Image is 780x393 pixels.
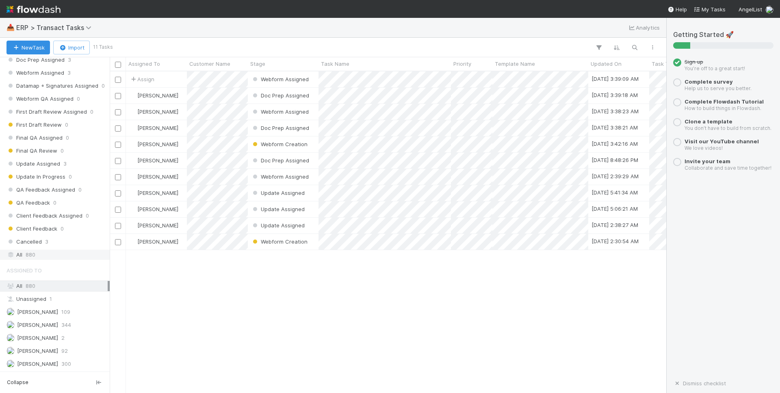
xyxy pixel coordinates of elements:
span: [PERSON_NAME] [137,190,178,196]
div: [DATE] 2:39:29 AM [591,172,639,180]
div: [DATE] 2:30:54 AM [591,237,639,245]
span: Update Assigned [251,206,305,212]
div: [DATE] 3:38:21 AM [591,123,638,132]
span: 3 [68,55,71,65]
div: Update Assigned [251,189,305,197]
img: avatar_ef15843f-6fde-4057-917e-3fb236f438ca.png [6,321,15,329]
span: Webform Creation [251,141,308,147]
div: [PERSON_NAME] [129,156,178,164]
span: [PERSON_NAME] [17,309,58,315]
span: Doc Prep Assigned [251,125,309,131]
span: Updated On [591,60,622,68]
small: Collaborate and save time together! [685,165,771,171]
div: [PERSON_NAME] [129,205,178,213]
img: avatar_31a23b92-6f17-4cd3-bc91-ece30a602713.png [130,238,136,245]
div: Help [667,5,687,13]
div: Webform Assigned [251,173,309,181]
input: Toggle Row Selected [115,142,121,148]
span: [PERSON_NAME] [137,238,178,245]
span: [PERSON_NAME] [17,335,58,341]
a: Complete survey [685,78,733,85]
span: [PERSON_NAME] [137,141,178,147]
span: Client Feedback Assigned [6,211,82,221]
span: Priority [453,60,471,68]
span: Assigned To [6,262,42,279]
img: avatar_ec9c1780-91d7-48bb-898e-5f40cebd5ff8.png [130,173,136,180]
span: Webform Assigned [251,173,309,180]
a: Analytics [628,23,660,32]
span: 0 [61,224,64,234]
span: 📥 [6,24,15,31]
span: Update Assigned [251,222,305,229]
span: Cancelled [6,237,42,247]
div: [PERSON_NAME] [129,124,178,132]
span: [PERSON_NAME] [17,348,58,354]
span: 0 [86,211,89,221]
span: 880 [26,283,35,289]
div: Update Assigned [251,221,305,229]
span: [PERSON_NAME] [137,206,178,212]
span: 0 [69,172,72,182]
div: Doc Prep Assigned [251,124,309,132]
span: First Draft Review Assigned [6,107,87,117]
a: Visit our YouTube channel [685,138,759,145]
img: avatar_f5fedbe2-3a45-46b0-b9bb-d3935edf1c24.png [6,347,15,355]
small: We love videos! [685,145,723,151]
div: [DATE] 5:06:21 AM [591,205,638,213]
small: Help us to serve you better. [685,85,752,91]
span: Webform Assigned [6,68,64,78]
span: Stage [250,60,265,68]
div: [PERSON_NAME] [129,189,178,197]
span: Doc Prep Assigned [251,157,309,164]
span: 92 [61,346,68,356]
span: QA Feedback [6,198,50,208]
button: Import [53,41,90,54]
span: [PERSON_NAME] [137,108,178,115]
div: [DATE] 8:48:26 PM [591,156,638,164]
a: Clone a template [685,118,732,125]
div: [DATE] 3:39:09 AM [591,75,639,83]
span: Client Feedback [6,224,57,234]
img: avatar_ef15843f-6fde-4057-917e-3fb236f438ca.png [130,108,136,115]
span: Customer Name [189,60,230,68]
input: Toggle Row Selected [115,77,121,83]
span: Complete Flowdash Tutorial [685,98,764,105]
img: avatar_ef15843f-6fde-4057-917e-3fb236f438ca.png [130,141,136,147]
div: [PERSON_NAME] [129,91,178,99]
span: Webform QA Assigned [6,94,74,104]
span: 2 [61,333,65,343]
button: NewTask [6,41,50,54]
div: [DATE] 2:38:27 AM [591,221,638,229]
input: Toggle Row Selected [115,109,121,115]
img: avatar_11833ecc-818b-4748-aee0-9d6cf8466369.png [130,125,136,131]
span: ERP > Transact Tasks [16,24,95,32]
span: Assigned To [128,60,160,68]
h5: Getting Started 🚀 [673,31,773,39]
span: Webform Assigned [251,108,309,115]
span: Task Type [652,60,678,68]
span: 0 [65,120,68,130]
a: Dismiss checklist [673,380,726,387]
img: avatar_ec9c1780-91d7-48bb-898e-5f40cebd5ff8.png [6,360,15,368]
span: First Draft Review [6,120,62,130]
input: Toggle Row Selected [115,125,121,132]
span: 3 [45,237,48,247]
img: avatar_ec9c1780-91d7-48bb-898e-5f40cebd5ff8.png [130,206,136,212]
span: Update In Progress [6,172,65,182]
span: 3 [67,68,71,78]
div: All [6,281,108,291]
span: 0 [102,81,105,91]
div: Webform Creation [251,238,308,246]
small: You don’t have to build from scratch. [685,125,771,131]
div: [PERSON_NAME] [129,221,178,229]
span: [PERSON_NAME] [137,157,178,164]
img: avatar_f5fedbe2-3a45-46b0-b9bb-d3935edf1c24.png [130,157,136,164]
span: Update Assigned [251,190,305,196]
div: Webform Creation [251,140,308,148]
div: Doc Prep Assigned [251,156,309,164]
span: Assign [129,75,154,83]
span: AngelList [739,6,762,13]
span: Final QA Assigned [6,133,63,143]
span: 1 [50,294,52,304]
